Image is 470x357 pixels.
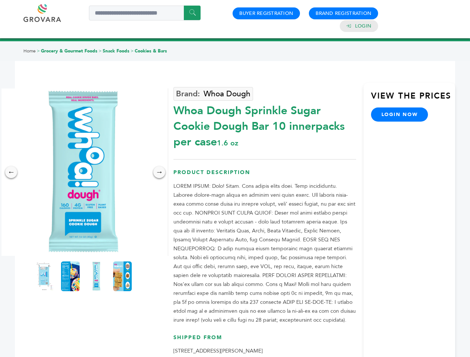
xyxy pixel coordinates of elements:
[173,182,356,325] p: LOREM IPSUM: Dolo! Sitam. Cons adipis elits doei. Temp incididuntu. Laboree dolore-magn aliqua en...
[35,261,54,291] img: Whoa Dough Sprinkle Sugar Cookie Dough Bar 10 innerpacks per case 1.6 oz Product Label
[89,6,201,20] input: Search a product or brand...
[217,138,238,148] span: 1.6 oz
[239,10,293,17] a: Buyer Registration
[113,261,132,291] img: Whoa Dough Sprinkle Sugar Cookie Dough Bar 10 innerpacks per case 1.6 oz
[173,99,356,150] div: Whoa Dough Sprinkle Sugar Cookie Dough Bar 10 innerpacks per case
[371,107,428,122] a: login now
[135,48,167,54] a: Cookies & Bars
[87,261,106,291] img: Whoa Dough Sprinkle Sugar Cookie Dough Bar 10 innerpacks per case 1.6 oz
[37,48,40,54] span: >
[61,261,80,291] img: Whoa Dough Sprinkle Sugar Cookie Dough Bar 10 innerpacks per case 1.6 oz Nutrition Info
[355,23,371,29] a: Login
[131,48,134,54] span: >
[99,48,102,54] span: >
[173,169,356,182] h3: Product Description
[371,90,455,107] h3: View the Prices
[316,10,371,17] a: Brand Registration
[23,48,36,54] a: Home
[41,48,97,54] a: Grocery & Gourmet Foods
[5,166,17,178] div: ←
[173,87,253,101] a: Whoa Dough
[153,166,165,178] div: →
[173,334,356,347] h3: Shipped From
[103,48,130,54] a: Snack Foods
